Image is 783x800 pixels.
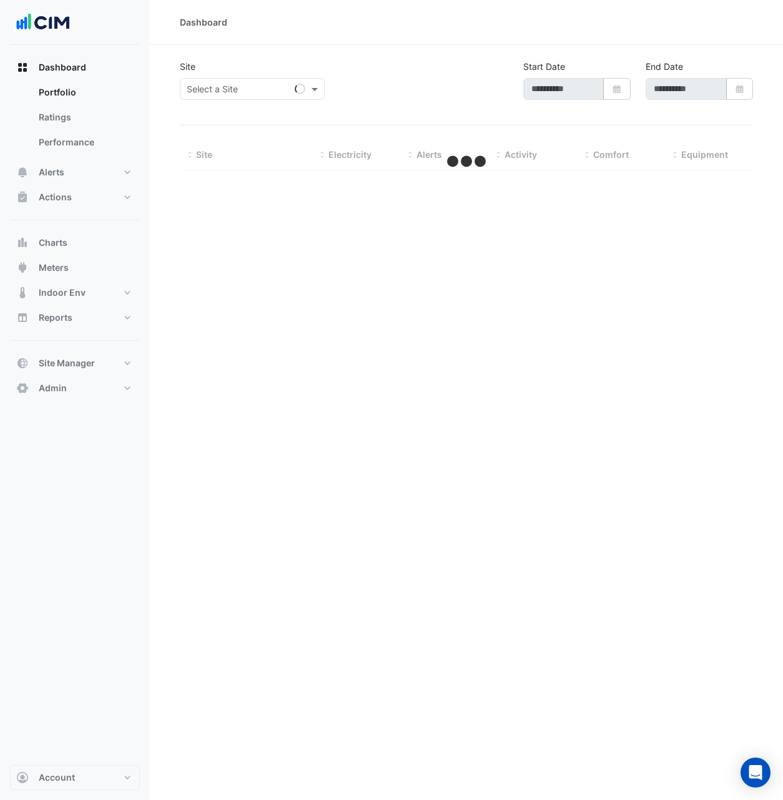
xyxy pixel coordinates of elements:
[10,376,140,401] button: Admin
[10,230,140,255] button: Charts
[16,191,29,203] app-icon: Actions
[646,60,683,73] label: End Date
[39,261,69,274] span: Meters
[39,357,95,369] span: Site Manager
[180,16,227,29] div: Dashboard
[39,61,86,74] span: Dashboard
[741,758,771,788] div: Open Intercom Messenger
[15,10,71,35] img: Company Logo
[16,261,29,274] app-icon: Meters
[10,280,140,305] button: Indoor Env
[10,80,140,160] div: Dashboard
[29,130,140,155] a: Performance
[593,149,629,160] span: Comfort
[10,185,140,210] button: Actions
[10,255,140,280] button: Meters
[39,286,86,299] span: Indoor Env
[505,149,537,160] span: Activity
[10,55,140,80] button: Dashboard
[180,60,195,73] label: Site
[39,191,72,203] span: Actions
[328,149,372,160] span: Electricity
[416,149,442,160] span: Alerts
[16,357,29,369] app-icon: Site Manager
[29,80,140,105] a: Portfolio
[16,311,29,324] app-icon: Reports
[39,771,75,784] span: Account
[10,765,140,790] button: Account
[16,166,29,178] app-icon: Alerts
[16,382,29,394] app-icon: Admin
[10,305,140,330] button: Reports
[10,351,140,376] button: Site Manager
[196,149,212,160] span: Site
[39,382,67,394] span: Admin
[29,105,140,130] a: Ratings
[681,149,728,160] span: Equipment
[39,237,67,249] span: Charts
[16,237,29,249] app-icon: Charts
[16,286,29,299] app-icon: Indoor Env
[39,166,64,178] span: Alerts
[16,61,29,74] app-icon: Dashboard
[523,60,565,73] label: Start Date
[39,311,72,324] span: Reports
[10,160,140,185] button: Alerts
